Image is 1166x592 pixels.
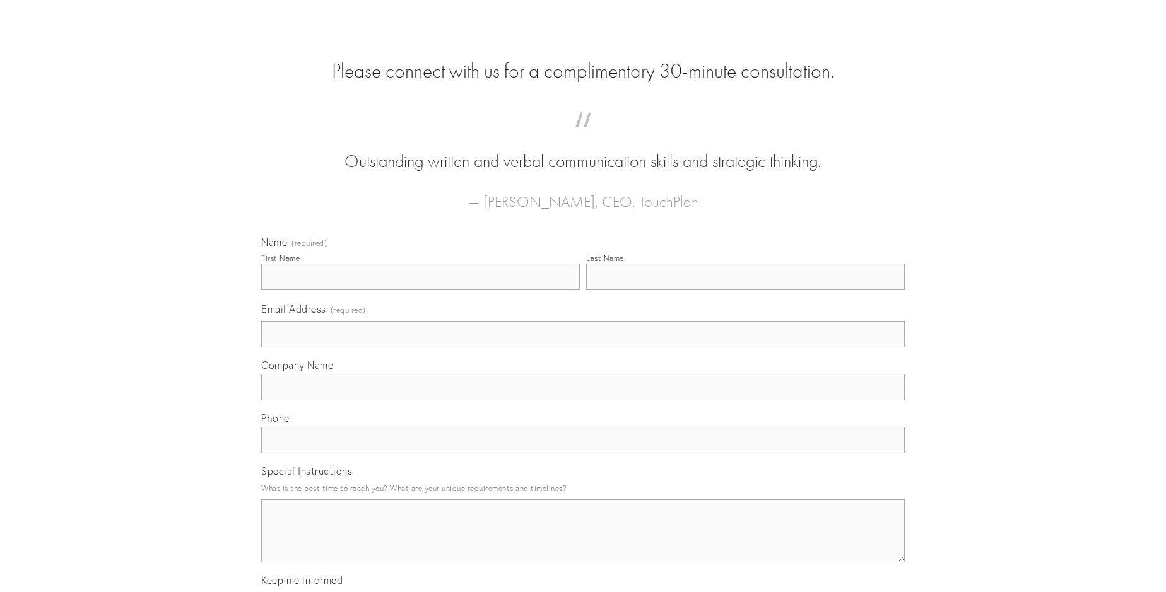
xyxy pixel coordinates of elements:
span: “ [281,125,885,149]
span: Name [261,236,287,248]
span: (required) [331,301,366,318]
h2: Please connect with us for a complimentary 30-minute consultation. [261,59,905,83]
span: Email Address [261,303,326,315]
span: Company Name [261,359,333,371]
span: Special Instructions [261,465,352,477]
span: Phone [261,412,290,424]
span: Keep me informed [261,574,343,586]
span: (required) [291,240,327,247]
p: What is the best time to reach you? What are your unique requirements and timelines? [261,480,905,497]
div: Last Name [586,253,624,263]
figcaption: — [PERSON_NAME], CEO, TouchPlan [281,174,885,214]
div: First Name [261,253,300,263]
blockquote: Outstanding written and verbal communication skills and strategic thinking. [281,125,885,174]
